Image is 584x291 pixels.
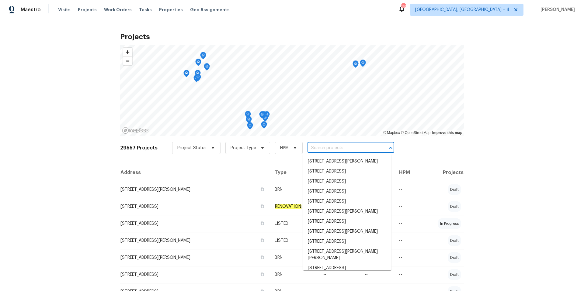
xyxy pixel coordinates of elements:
[280,145,289,151] span: HPM
[259,238,265,243] button: Copy Address
[120,198,270,215] td: [STREET_ADDRESS]
[247,122,253,132] div: Map marker
[231,145,256,151] span: Project Type
[303,156,391,166] li: [STREET_ADDRESS][PERSON_NAME]
[259,204,265,209] button: Copy Address
[183,70,189,79] div: Map marker
[394,249,422,266] td: --
[303,176,391,187] li: [STREET_ADDRESS]
[270,232,318,249] td: LISTED
[270,215,318,232] td: LISTED
[448,184,461,195] div: draft
[259,255,265,260] button: Copy Address
[259,111,265,121] div: Map marker
[159,7,183,13] span: Properties
[401,131,430,135] a: OpenStreetMap
[303,227,391,237] li: [STREET_ADDRESS][PERSON_NAME]
[261,121,267,131] div: Map marker
[245,111,251,120] div: Map marker
[538,7,575,13] span: [PERSON_NAME]
[204,63,210,73] div: Map marker
[360,266,394,283] td: --
[195,74,201,83] div: Map marker
[259,221,265,226] button: Copy Address
[383,131,400,135] a: Mapbox
[318,266,360,283] td: --
[246,116,252,125] div: Map marker
[104,7,132,13] span: Work Orders
[120,215,270,232] td: [STREET_ADDRESS]
[264,111,270,121] div: Map marker
[394,181,422,198] td: --
[195,59,201,68] div: Map marker
[448,201,461,212] div: draft
[123,56,132,65] button: Zoom out
[303,237,391,247] li: [STREET_ADDRESS]
[394,215,422,232] td: --
[432,131,462,135] a: Improve this map
[303,207,391,217] li: [STREET_ADDRESS][PERSON_NAME]
[270,164,318,181] th: Type
[120,34,464,40] h2: Projects
[270,266,318,283] td: BRN
[360,60,366,69] div: Map marker
[394,164,422,181] th: HPM
[120,181,270,198] td: [STREET_ADDRESS][PERSON_NAME]
[275,204,301,209] em: RENOVATION
[394,198,422,215] td: --
[448,235,461,246] div: draft
[120,266,270,283] td: [STREET_ADDRESS]
[401,4,405,10] div: 150
[120,232,270,249] td: [STREET_ADDRESS][PERSON_NAME]
[259,187,265,192] button: Copy Address
[448,252,461,263] div: draft
[58,7,71,13] span: Visits
[394,266,422,283] td: --
[415,7,509,13] span: [GEOGRAPHIC_DATA], [GEOGRAPHIC_DATA] + 4
[386,144,395,152] button: Close
[303,166,391,176] li: [STREET_ADDRESS]
[303,217,391,227] li: [STREET_ADDRESS]
[122,127,149,134] a: Mapbox homepage
[270,249,318,266] td: BRN
[190,7,230,13] span: Geo Assignments
[21,7,41,13] span: Maestro
[195,70,201,79] div: Map marker
[270,181,318,198] td: BRN
[308,143,377,153] input: Search projects
[438,218,461,229] div: in progress
[448,269,461,280] div: draft
[120,145,158,151] h2: 29557 Projects
[177,145,207,151] span: Project Status
[120,45,464,136] canvas: Map
[193,75,200,84] div: Map marker
[303,263,391,273] li: [STREET_ADDRESS]
[200,52,206,61] div: Map marker
[353,60,359,70] div: Map marker
[123,48,132,56] button: Zoom in
[394,232,422,249] td: --
[120,249,270,266] td: [STREET_ADDRESS][PERSON_NAME]
[303,197,391,207] li: [STREET_ADDRESS]
[139,8,152,12] span: Tasks
[422,164,464,181] th: Projects
[303,187,391,197] li: [STREET_ADDRESS]
[120,164,270,181] th: Address
[303,247,391,263] li: [STREET_ADDRESS][PERSON_NAME][PERSON_NAME]
[78,7,97,13] span: Projects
